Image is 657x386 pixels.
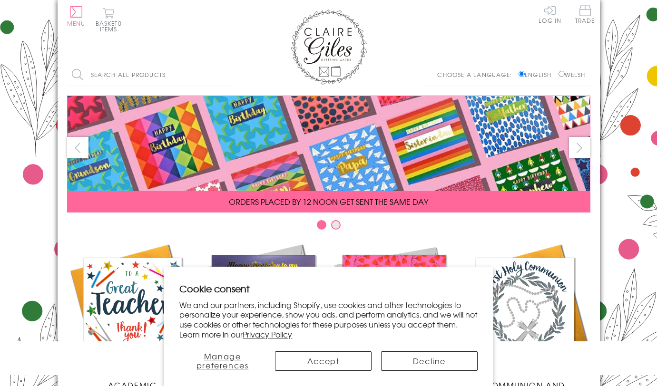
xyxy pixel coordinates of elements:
[96,8,122,32] button: Basket0 items
[559,71,565,77] input: Welsh
[179,300,478,339] p: We and our partners, including Shopify, use cookies and other technologies to personalize your ex...
[575,5,595,23] span: Trade
[569,137,590,158] button: next
[243,328,292,340] a: Privacy Policy
[229,196,428,207] span: ORDERS PLACED BY 12 NOON GET SENT THE SAME DAY
[67,6,86,26] button: Menu
[519,71,525,77] input: English
[179,282,478,295] h2: Cookie consent
[67,19,86,28] span: Menu
[437,70,517,79] p: Choose a language:
[575,5,595,25] a: Trade
[539,5,561,23] a: Log In
[381,351,478,371] button: Decline
[275,351,372,371] button: Accept
[317,220,326,230] button: Carousel Page 1 (Current Slide)
[196,350,249,371] span: Manage preferences
[291,10,367,85] img: Claire Giles Greetings Cards
[559,70,586,79] label: Welsh
[67,220,590,234] div: Carousel Pagination
[519,70,556,79] label: English
[331,220,341,230] button: Carousel Page 2
[100,19,122,33] span: 0 items
[67,137,88,158] button: prev
[224,64,234,86] input: Search
[67,64,234,86] input: Search all products
[179,351,265,371] button: Manage preferences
